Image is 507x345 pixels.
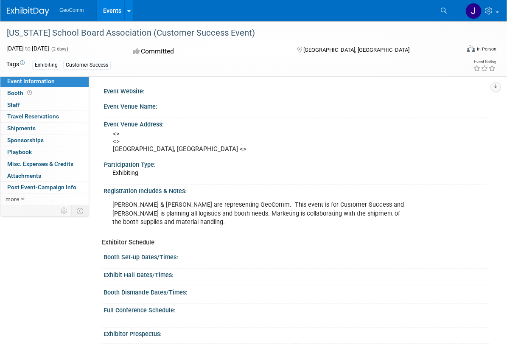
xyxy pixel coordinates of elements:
a: Shipments [0,123,89,134]
div: Booth Dismantle Dates/Times: [104,286,490,297]
span: Booth [7,90,34,96]
div: Booth Set-up Dates/Times: [104,251,490,261]
span: (2 days) [50,46,68,52]
span: Exhibiting [112,169,138,176]
div: Customer Success [63,61,111,70]
a: Travel Reservations [0,111,89,122]
span: Shipments [7,125,36,132]
div: In-Person [476,46,496,52]
a: Staff [0,99,89,111]
div: [US_STATE] School Board Association (Customer Success Event) [4,25,449,41]
span: Misc. Expenses & Credits [7,160,73,167]
div: Exhibitor Prospectus: [104,328,490,338]
div: Event Venue Address: [104,118,490,129]
span: Sponsorships [7,137,44,143]
td: Tags [6,60,25,70]
span: GeoComm [59,7,84,13]
span: Attachments [7,172,41,179]
td: Toggle Event Tabs [72,205,89,216]
div: Exhibitor Schedule [102,238,484,247]
div: Event Venue Name: [104,100,490,111]
img: ExhibitDay [7,7,49,16]
td: Personalize Event Tab Strip [57,205,72,216]
span: Event Information [7,78,55,84]
div: Exhibit Hall Dates/Times: [104,269,490,279]
a: Sponsorships [0,135,89,146]
a: Booth [0,87,89,99]
div: Registration Includes & Notes: [104,185,490,195]
img: John Shanks [465,3,482,19]
a: Misc. Expenses & Credits [0,158,89,170]
pre: <> <> [GEOGRAPHIC_DATA], [GEOGRAPHIC_DATA] <> [113,130,255,153]
span: Booth not reserved yet [25,90,34,96]
div: Event Rating [473,60,496,64]
span: [GEOGRAPHIC_DATA], [GEOGRAPHIC_DATA] [303,47,409,53]
span: [DATE] [DATE] [6,45,49,52]
div: Event Website: [104,85,490,95]
a: Attachments [0,170,89,182]
div: Participation Type: [104,158,486,169]
div: [PERSON_NAME] & [PERSON_NAME] are representing GeoComm. This event is for Customer Success and [P... [106,196,412,230]
span: to [24,45,32,52]
div: Committed [131,44,283,59]
a: more [0,194,89,205]
a: Event Information [0,76,89,87]
span: Playbook [7,149,32,155]
div: Full Conference Schedule: [104,304,490,314]
a: Playbook [0,146,89,158]
span: more [6,196,19,202]
a: Post Event-Campaign Info [0,182,89,193]
span: Travel Reservations [7,113,59,120]
div: Event Format [420,44,496,57]
span: Post Event-Campaign Info [7,184,76,191]
div: Exhibiting [32,61,60,70]
img: Format-Inperson.png [467,45,475,52]
span: Staff [7,101,20,108]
